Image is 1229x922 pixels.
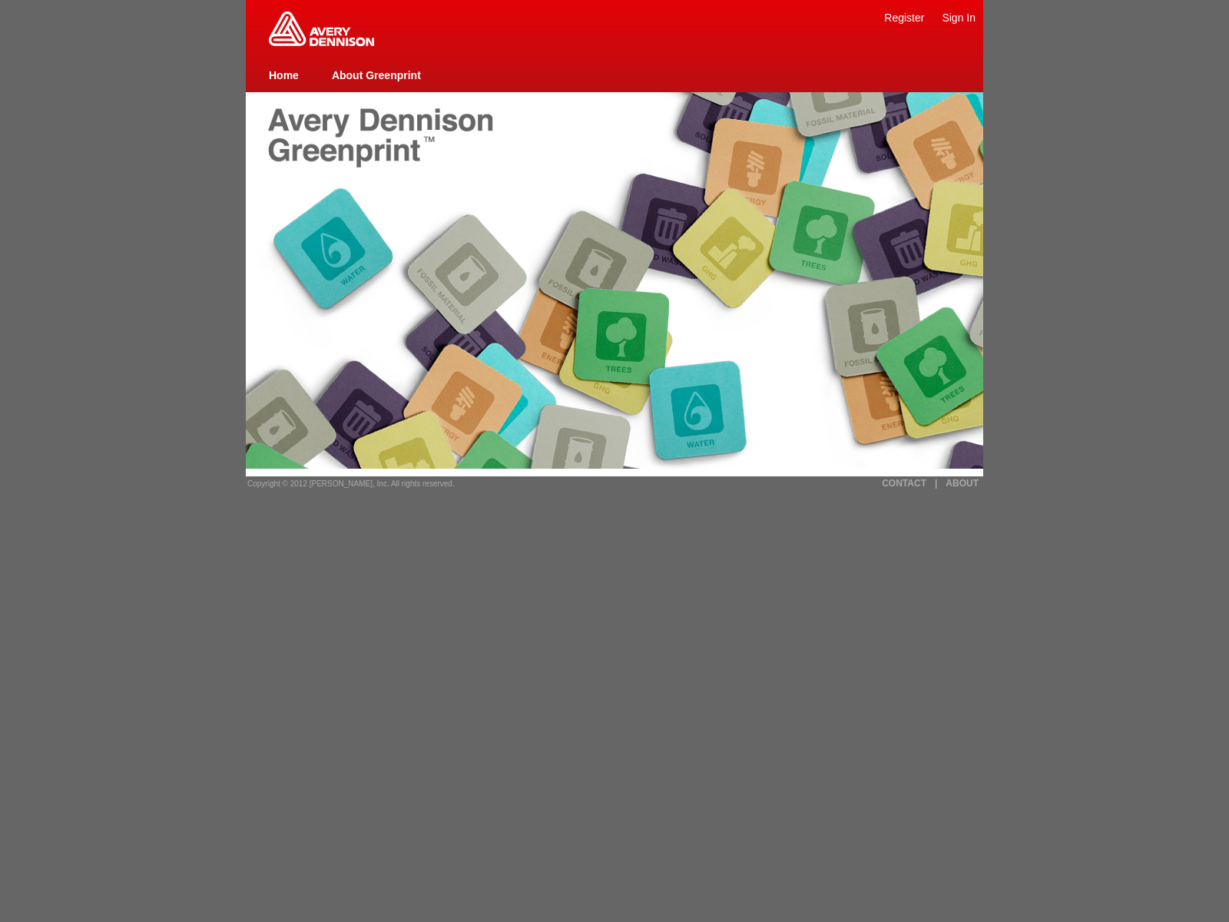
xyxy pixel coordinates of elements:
a: CONTACT [882,478,926,489]
img: Home [269,12,374,46]
a: | [935,478,937,489]
span: Copyright © 2012 [PERSON_NAME], Inc. All rights reserved. [247,479,455,488]
a: Greenprint [269,38,374,48]
a: ABOUT [946,478,979,489]
a: Register [884,12,924,24]
a: About Greenprint [332,69,421,81]
a: Sign In [942,12,976,24]
a: Home [269,69,299,81]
